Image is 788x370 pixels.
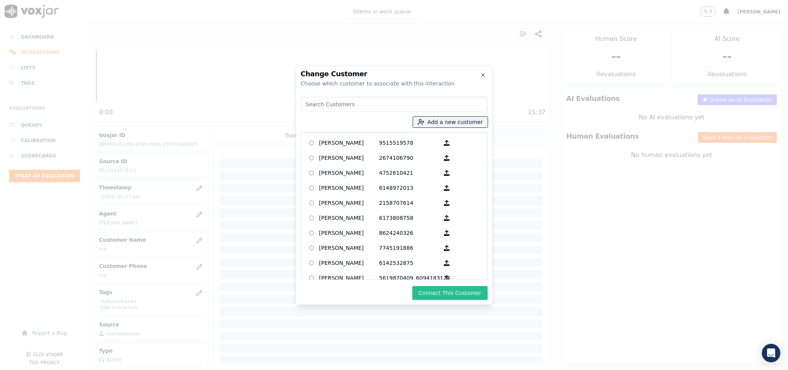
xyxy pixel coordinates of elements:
button: [PERSON_NAME] 9515519578 [439,137,454,149]
p: [PERSON_NAME] [319,272,379,284]
button: [PERSON_NAME] 4752610421 [439,167,454,179]
p: 6148972013 [379,182,439,194]
p: [PERSON_NAME] [319,182,379,194]
p: 8624240326 [379,227,439,239]
button: [PERSON_NAME] 8624240326 [439,227,454,239]
button: Connect This Customer [412,286,487,300]
p: [PERSON_NAME] [319,152,379,164]
p: 6173808758 [379,212,439,224]
div: Choose which customer to associate with this interaction [301,80,488,87]
p: [PERSON_NAME] [319,167,379,179]
button: [PERSON_NAME] 2158707614 [439,197,454,209]
button: [PERSON_NAME] 6142532875 [439,257,454,269]
button: [PERSON_NAME] 5619870409_6094183124 [439,272,454,284]
input: [PERSON_NAME] 6173808758 [309,216,314,221]
button: [PERSON_NAME] 7745191886 [439,242,454,254]
input: [PERSON_NAME] 8624240326 [309,231,314,236]
p: 6142532875 [379,257,439,269]
p: 7745191886 [379,242,439,254]
h2: Change Customer [301,70,488,77]
input: Search Customers [301,97,488,112]
input: [PERSON_NAME] 6142532875 [309,261,314,266]
p: [PERSON_NAME] [319,257,379,269]
button: [PERSON_NAME] 2674106790 [439,152,454,164]
p: [PERSON_NAME] [319,212,379,224]
input: [PERSON_NAME] 6148972013 [309,186,314,191]
input: [PERSON_NAME] 2158707614 [309,201,314,206]
input: [PERSON_NAME] 5619870409_6094183124 [309,276,314,281]
p: 2674106790 [379,152,439,164]
input: [PERSON_NAME] 2674106790 [309,156,314,161]
input: [PERSON_NAME] 4752610421 [309,171,314,176]
input: [PERSON_NAME] 9515519578 [309,141,314,146]
p: [PERSON_NAME] [319,197,379,209]
p: 4752610421 [379,167,439,179]
p: [PERSON_NAME] [319,137,379,149]
p: [PERSON_NAME] [319,227,379,239]
p: [PERSON_NAME] [319,242,379,254]
p: 5619870409_6094183124 [379,272,439,284]
button: Add a new customer [413,117,488,127]
button: [PERSON_NAME] 6148972013 [439,182,454,194]
div: Open Intercom Messenger [762,344,780,362]
button: [PERSON_NAME] 6173808758 [439,212,454,224]
p: 9515519578 [379,137,439,149]
p: 2158707614 [379,197,439,209]
input: [PERSON_NAME] 7745191886 [309,246,314,251]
